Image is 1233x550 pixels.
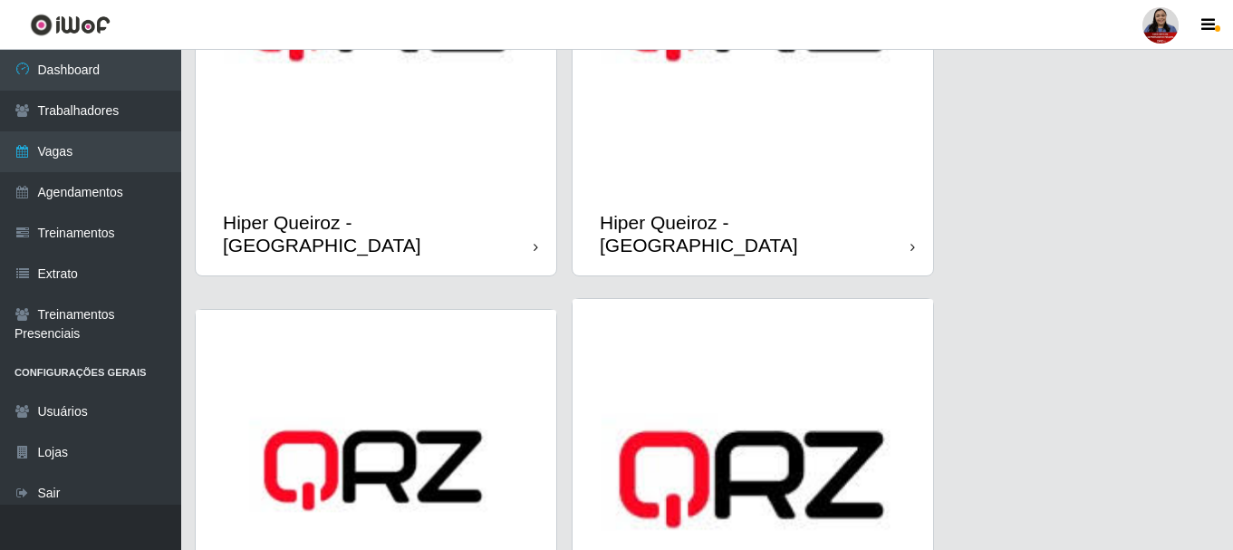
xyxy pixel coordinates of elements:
div: Hiper Queiroz - [GEOGRAPHIC_DATA] [600,211,910,256]
img: CoreUI Logo [30,14,111,36]
div: Hiper Queiroz - [GEOGRAPHIC_DATA] [223,211,534,256]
